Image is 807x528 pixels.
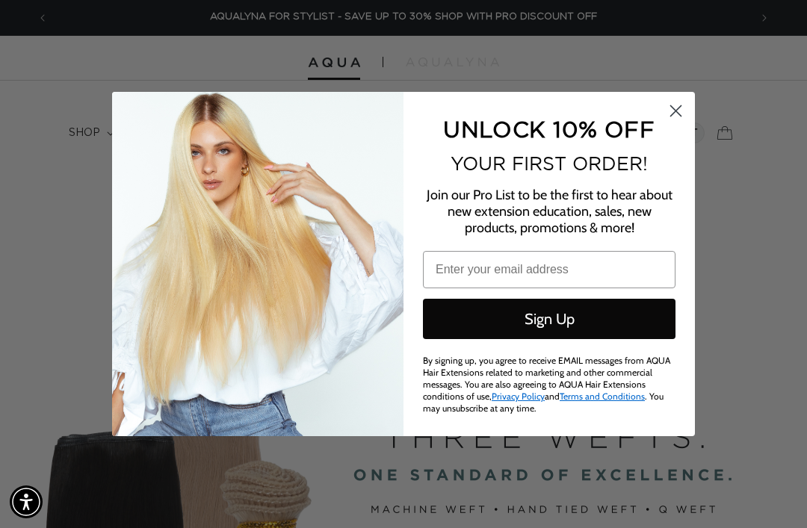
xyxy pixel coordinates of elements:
div: Accessibility Menu [10,485,43,518]
a: Privacy Policy [492,391,545,402]
iframe: Chat Widget [732,456,807,528]
button: Sign Up [423,299,675,339]
button: Close dialog [663,98,689,124]
a: Terms and Conditions [560,391,645,402]
img: daab8b0d-f573-4e8c-a4d0-05ad8d765127.png [112,92,403,436]
span: YOUR FIRST ORDER! [451,153,648,174]
span: By signing up, you agree to receive EMAIL messages from AQUA Hair Extensions related to marketing... [423,355,670,414]
span: Join our Pro List to be the first to hear about new extension education, sales, new products, pro... [427,187,672,236]
input: Enter your email address [423,251,675,288]
span: UNLOCK 10% OFF [443,117,655,141]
